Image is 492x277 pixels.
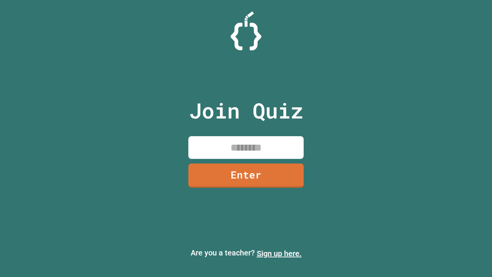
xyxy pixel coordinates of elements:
a: Enter [188,164,304,188]
iframe: chat widget [460,246,484,269]
p: Join Quiz [189,95,303,127]
iframe: chat widget [428,213,484,245]
p: Are you a teacher? [6,247,486,259]
a: Sign up here. [257,249,302,258]
img: Logo.svg [231,12,261,50]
